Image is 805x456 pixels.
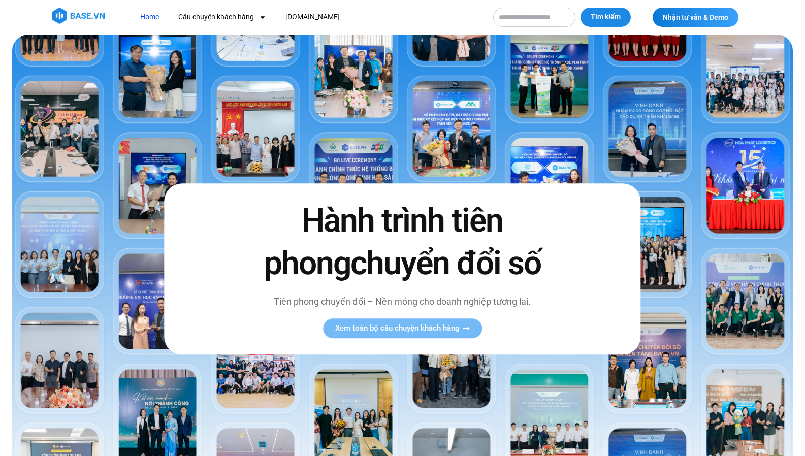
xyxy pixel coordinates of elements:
span: Xem toàn bộ câu chuyện khách hàng [335,324,460,332]
p: Tiên phong chuyển đổi – Nền móng cho doanh nghiệp tương lai. [242,295,562,308]
a: Nhận tư vấn & Demo [653,8,738,27]
button: Tìm kiếm [581,8,631,27]
span: Nhận tư vấn & Demo [663,14,728,21]
nav: Menu [133,8,483,26]
a: Home [133,8,167,26]
h2: Hành trình tiên phong [242,200,562,284]
a: [DOMAIN_NAME] [278,8,347,26]
span: Tìm kiếm [591,12,621,22]
a: Xem toàn bộ câu chuyện khách hàng [323,318,482,338]
span: chuyển đổi số [350,244,541,282]
a: Câu chuyện khách hàng [171,8,274,26]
